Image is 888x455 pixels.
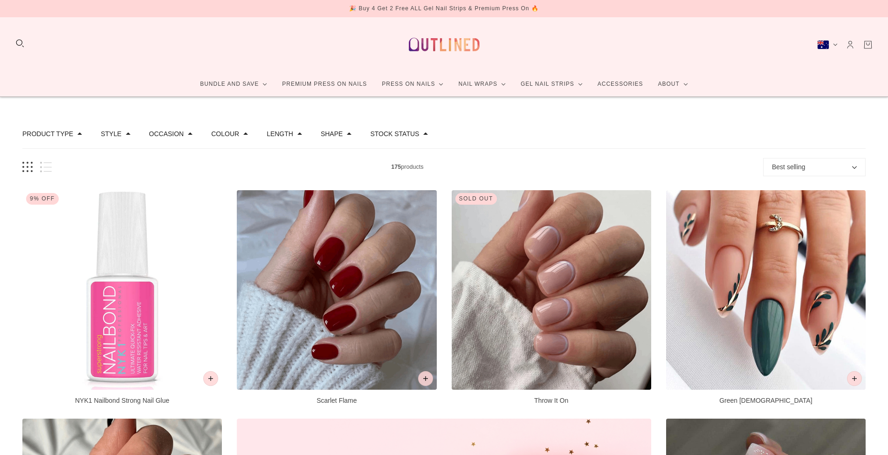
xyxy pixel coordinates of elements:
[650,72,695,97] a: About
[22,131,73,137] button: Filter by Product Type
[193,72,275,97] a: Bundle and Save
[237,396,436,406] p: Scarlet Flame
[403,25,485,64] a: Outlined
[267,131,293,137] button: Filter by Length
[275,72,374,97] a: Premium Press On Nails
[26,193,59,205] div: 9% Off
[455,193,497,205] div: Sold out
[237,190,436,390] img: Scarlet Flame-Press on Manicure-Outlined
[22,396,222,406] p: NYK1 Nailbond Strong Nail Glue
[321,131,343,137] button: Filter by Shape
[370,131,419,137] button: Filter by Stock status
[590,72,651,97] a: Accessories
[52,162,763,172] span: products
[211,131,239,137] button: Filter by Colour
[817,40,838,49] button: Australia
[763,158,866,176] button: Best selling
[666,396,866,406] p: Green [DEMOGRAPHIC_DATA]
[452,190,651,390] img: Throw It On-Press on Manicure-Outlined
[452,190,651,404] a: Throw It On
[349,4,539,14] div: 🎉 Buy 4 Get 2 Free ALL Gel Nail Strips & Premium Press On 🔥
[149,131,184,137] button: Filter by Occasion
[452,396,651,406] p: Throw It On
[374,72,451,97] a: Press On Nails
[237,190,436,404] a: Scarlet Flame
[418,371,433,386] button: Add to cart
[22,162,33,172] button: Grid view
[391,164,401,170] b: 175
[513,72,590,97] a: Gel Nail Strips
[863,40,873,50] a: Cart
[40,162,52,172] button: List view
[15,38,25,48] button: Search
[666,190,866,404] a: Green Zen
[847,371,862,386] button: Add to cart
[451,72,513,97] a: Nail Wraps
[22,190,222,404] a: NYK1 Nailbond Strong Nail Glue
[845,40,855,50] a: Account
[101,131,121,137] button: Filter by Style
[203,371,218,386] button: Add to cart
